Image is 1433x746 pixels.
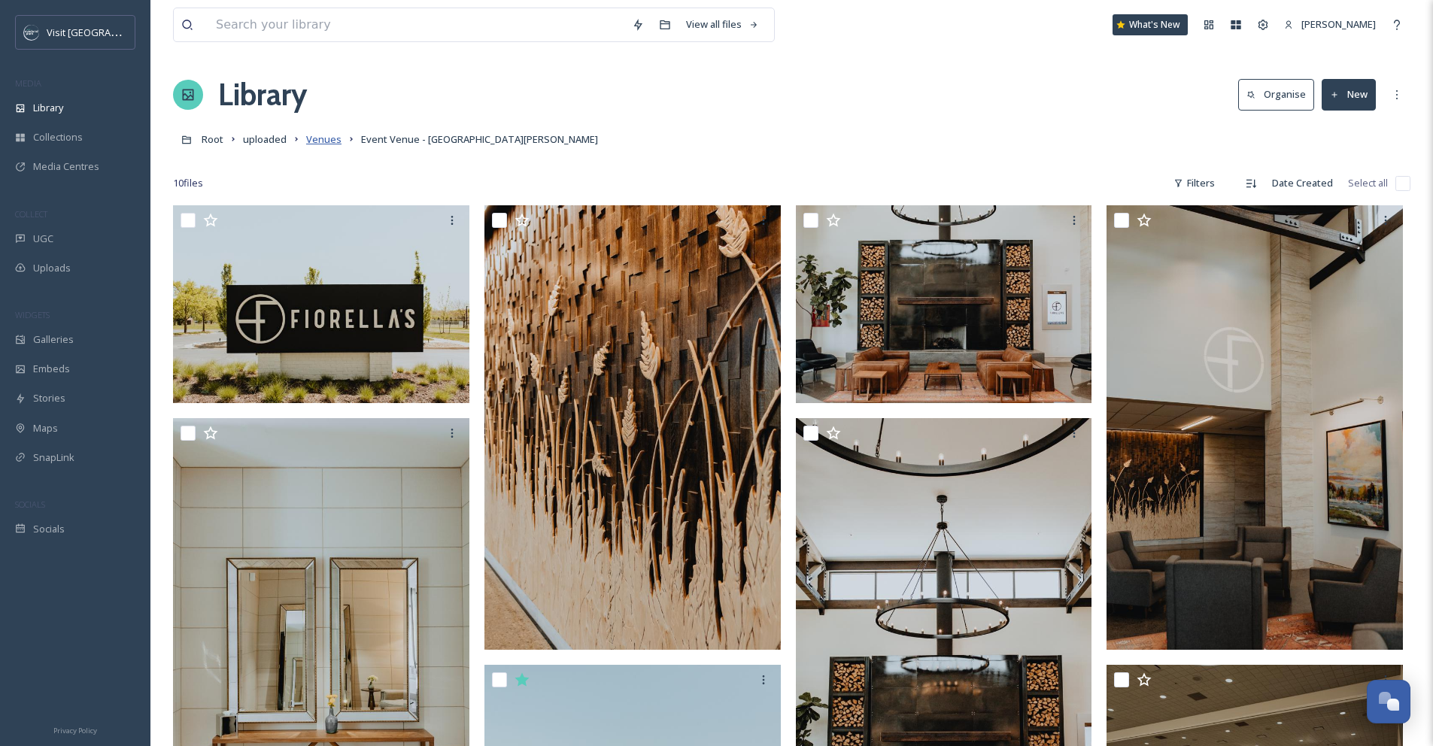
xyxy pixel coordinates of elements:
span: Collections [33,130,83,144]
span: Privacy Policy [53,726,97,735]
span: Venues [306,132,342,146]
a: Event Venue - [GEOGRAPHIC_DATA][PERSON_NAME] [361,130,598,148]
span: WIDGETS [15,309,50,320]
a: Privacy Policy [53,720,97,738]
img: FIORELLA_S-10.jpg [484,205,781,650]
span: Event Venue - [GEOGRAPHIC_DATA][PERSON_NAME] [361,132,598,146]
span: Galleries [33,332,74,347]
a: [PERSON_NAME] [1277,10,1383,39]
span: UGC [33,232,53,246]
button: Open Chat [1367,680,1410,723]
span: Uploads [33,261,71,275]
span: Media Centres [33,159,99,174]
span: Socials [33,522,65,536]
button: New [1322,79,1376,110]
a: Root [202,130,223,148]
span: Stories [33,391,65,405]
div: Filters [1166,168,1222,198]
button: Organise [1238,79,1314,110]
a: uploaded [243,130,287,148]
span: Library [33,101,63,115]
a: View all files [679,10,767,39]
div: Date Created [1265,168,1340,198]
span: Maps [33,421,58,435]
span: Visit [GEOGRAPHIC_DATA] [47,25,163,39]
img: FIORELLA_S-14 (1).jpg [796,205,1092,403]
input: Search your library [208,8,624,41]
a: Library [218,72,307,117]
img: c3es6xdrejuflcaqpovn.png [24,25,39,40]
img: FIORELLA_S-21.jpg [1107,205,1403,650]
span: Root [202,132,223,146]
span: MEDIA [15,77,41,89]
span: uploaded [243,132,287,146]
span: Select all [1348,176,1388,190]
span: 10 file s [173,176,203,190]
span: SOCIALS [15,499,45,510]
span: Embeds [33,362,70,376]
a: What's New [1113,14,1188,35]
span: [PERSON_NAME] [1301,17,1376,31]
span: SnapLink [33,450,74,465]
img: FIORELLA_S-56.jpg [173,205,469,403]
span: COLLECT [15,208,47,220]
a: Venues [306,130,342,148]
